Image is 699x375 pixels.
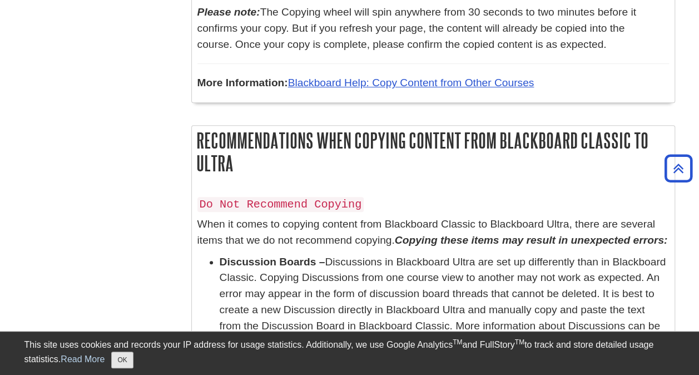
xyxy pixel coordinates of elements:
p: Discussions in Blackboard Ultra are set up differently than in Blackboard Classic. Copying Discus... [220,254,669,351]
h2: Recommendations When Copying Content from Blackboard Classic to Ultra [192,126,675,178]
strong: Copying these items may result in unexpected errors: [395,234,668,246]
b: Discussion Boards – [220,256,325,268]
a: Read More [61,354,105,364]
code: Do Not Recommend Copying [197,197,364,212]
p: The Copying wheel will spin anywhere from 30 seconds to two minutes before it confirms your copy.... [197,4,669,52]
em: Please note: [197,6,260,18]
a: Blackboard Help: Copy Content from Other Courses [288,77,534,88]
sup: TM [453,338,462,346]
button: Close [111,352,133,368]
strong: More Information: [197,77,288,88]
a: Back to Top [661,161,696,176]
div: This site uses cookies and records your IP address for usage statistics. Additionally, we use Goo... [24,338,675,368]
sup: TM [515,338,524,346]
p: When it comes to copying content from Blackboard Classic to Blackboard Ultra, there are several i... [197,216,669,249]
